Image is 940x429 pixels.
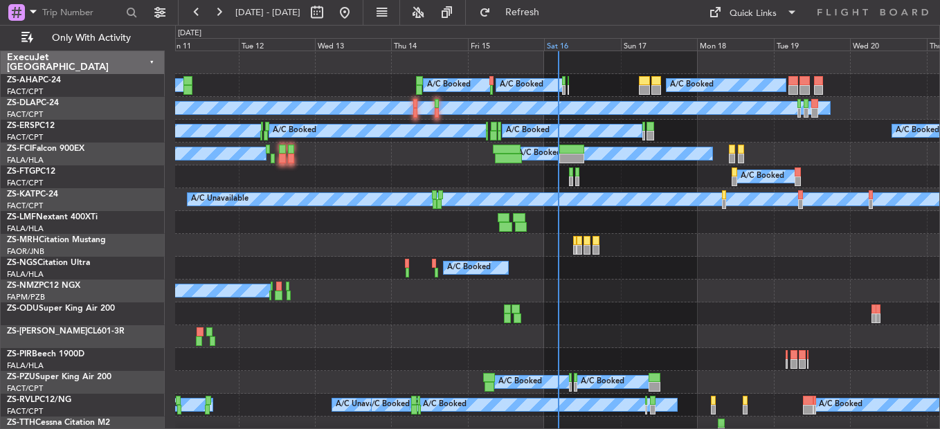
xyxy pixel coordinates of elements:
[7,419,110,427] a: ZS-TTHCessna Citation M2
[7,373,111,381] a: ZS-PZUSuper King Air 200
[7,304,115,313] a: ZS-ODUSuper King Air 200
[670,75,714,95] div: A/C Booked
[427,75,471,95] div: A/C Booked
[774,38,850,51] div: Tue 19
[518,143,561,164] div: A/C Booked
[7,109,43,120] a: FACT/CPT
[7,132,43,143] a: FACT/CPT
[7,223,44,234] a: FALA/HLA
[7,99,36,107] span: ZS-DLA
[896,120,939,141] div: A/C Booked
[7,373,35,381] span: ZS-PZU
[7,201,43,211] a: FACT/CPT
[162,38,238,51] div: Mon 11
[506,120,550,141] div: A/C Booked
[273,120,316,141] div: A/C Booked
[7,122,55,130] a: ZS-ERSPC12
[697,38,773,51] div: Mon 18
[7,122,35,130] span: ZS-ERS
[7,145,84,153] a: ZS-FCIFalcon 900EX
[7,327,125,336] a: ZS-[PERSON_NAME]CL601-3R
[235,6,300,19] span: [DATE] - [DATE]
[7,396,35,404] span: ZS-RVL
[315,38,391,51] div: Wed 13
[7,213,36,221] span: ZS-LMF
[7,419,35,427] span: ZS-TTH
[7,213,98,221] a: ZS-LMFNextant 400XTi
[473,1,556,24] button: Refresh
[7,350,84,358] a: ZS-PIRBeech 1900D
[191,189,248,210] div: A/C Unavailable
[7,86,43,97] a: FACT/CPT
[7,155,44,165] a: FALA/HLA
[7,350,32,358] span: ZS-PIR
[730,7,777,21] div: Quick Links
[7,259,37,267] span: ZS-NGS
[7,327,87,336] span: ZS-[PERSON_NAME]
[7,304,39,313] span: ZS-ODU
[423,394,467,415] div: A/C Booked
[36,33,146,43] span: Only With Activity
[7,246,44,257] a: FAOR/JNB
[850,38,926,51] div: Wed 20
[621,38,697,51] div: Sun 17
[494,8,552,17] span: Refresh
[7,167,55,176] a: ZS-FTGPC12
[741,166,784,187] div: A/C Booked
[7,236,106,244] a: ZS-MRHCitation Mustang
[7,178,43,188] a: FACT/CPT
[7,99,59,107] a: ZS-DLAPC-24
[7,396,71,404] a: ZS-RVLPC12/NG
[7,282,80,290] a: ZS-NMZPC12 NGX
[7,190,35,199] span: ZS-KAT
[42,2,122,23] input: Trip Number
[7,190,58,199] a: ZS-KATPC-24
[7,76,61,84] a: ZS-AHAPC-24
[7,292,45,302] a: FAPM/PZB
[500,75,543,95] div: A/C Booked
[7,269,44,280] a: FALA/HLA
[7,76,38,84] span: ZS-AHA
[336,394,393,415] div: A/C Unavailable
[702,1,804,24] button: Quick Links
[7,259,90,267] a: ZS-NGSCitation Ultra
[581,372,624,392] div: A/C Booked
[468,38,544,51] div: Fri 15
[15,27,150,49] button: Only With Activity
[7,145,32,153] span: ZS-FCI
[7,406,43,417] a: FACT/CPT
[7,167,35,176] span: ZS-FTG
[391,38,467,51] div: Thu 14
[7,282,39,290] span: ZS-NMZ
[819,394,862,415] div: A/C Booked
[7,383,43,394] a: FACT/CPT
[544,38,620,51] div: Sat 16
[178,28,201,39] div: [DATE]
[7,360,44,371] a: FALA/HLA
[366,394,410,415] div: A/C Booked
[239,38,315,51] div: Tue 12
[447,257,491,278] div: A/C Booked
[498,372,542,392] div: A/C Booked
[7,236,39,244] span: ZS-MRH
